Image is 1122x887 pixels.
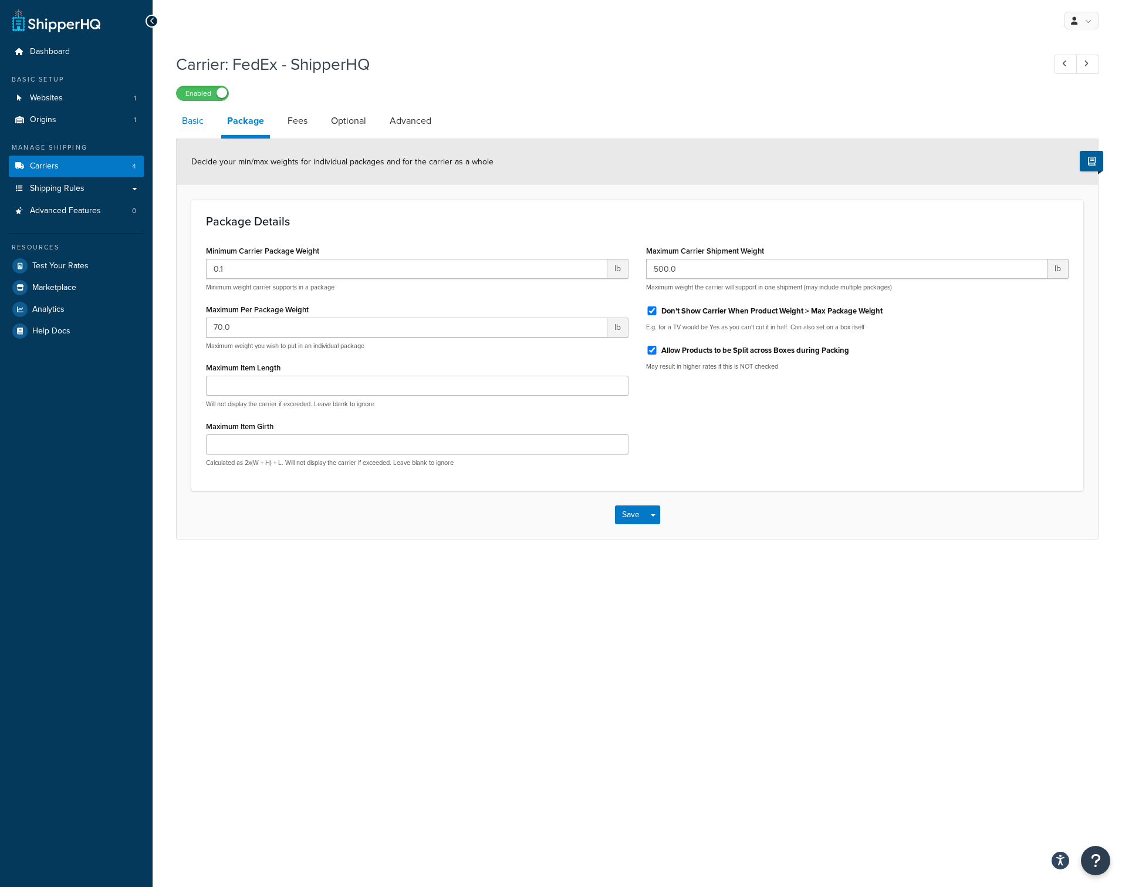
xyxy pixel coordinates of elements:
[206,422,273,431] label: Maximum Item Girth
[30,161,59,171] span: Carriers
[646,247,764,255] label: Maximum Carrier Shipment Weight
[32,305,65,315] span: Analytics
[9,242,144,252] div: Resources
[615,505,647,524] button: Save
[132,206,136,216] span: 0
[206,342,628,350] p: Maximum weight you wish to put in an individual package
[1055,55,1077,74] a: Previous Record
[30,206,101,216] span: Advanced Features
[9,143,144,153] div: Manage Shipping
[9,200,144,222] li: Advanced Features
[9,178,144,200] a: Shipping Rules
[9,321,144,342] a: Help Docs
[9,156,144,177] li: Carriers
[32,326,70,336] span: Help Docs
[30,184,85,194] span: Shipping Rules
[9,41,144,63] a: Dashboard
[9,109,144,131] a: Origins1
[206,305,309,314] label: Maximum Per Package Weight
[206,215,1069,228] h3: Package Details
[9,156,144,177] a: Carriers4
[206,458,628,467] p: Calculated as 2x(W + H) + L. Will not display the carrier if exceeded. Leave blank to ignore
[9,277,144,298] a: Marketplace
[176,53,1033,76] h1: Carrier: FedEx - ShipperHQ
[134,93,136,103] span: 1
[30,93,63,103] span: Websites
[32,283,76,293] span: Marketplace
[134,115,136,125] span: 1
[661,345,849,356] label: Allow Products to be Split across Boxes during Packing
[221,107,270,139] a: Package
[9,87,144,109] a: Websites1
[177,86,228,100] label: Enabled
[206,363,280,372] label: Maximum Item Length
[661,306,883,316] label: Don't Show Carrier When Product Weight > Max Package Weight
[1081,846,1110,875] button: Open Resource Center
[30,47,70,57] span: Dashboard
[9,255,144,276] a: Test Your Rates
[206,283,628,292] p: Minimum weight carrier supports in a package
[9,75,144,85] div: Basic Setup
[1047,259,1069,279] span: lb
[132,161,136,171] span: 4
[1080,151,1103,171] button: Show Help Docs
[646,323,1069,332] p: E.g. for a TV would be Yes as you can't cut it in half. Can also set on a box itself
[646,283,1069,292] p: Maximum weight the carrier will support in one shipment (may include multiple packages)
[607,318,628,338] span: lb
[32,261,89,271] span: Test Your Rates
[9,200,144,222] a: Advanced Features0
[9,299,144,320] a: Analytics
[176,107,209,135] a: Basic
[384,107,437,135] a: Advanced
[191,156,494,168] span: Decide your min/max weights for individual packages and for the carrier as a whole
[9,87,144,109] li: Websites
[607,259,628,279] span: lb
[1076,55,1099,74] a: Next Record
[206,247,319,255] label: Minimum Carrier Package Weight
[206,400,628,409] p: Will not display the carrier if exceeded. Leave blank to ignore
[30,115,56,125] span: Origins
[325,107,372,135] a: Optional
[646,362,1069,371] p: May result in higher rates if this is NOT checked
[282,107,313,135] a: Fees
[9,109,144,131] li: Origins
